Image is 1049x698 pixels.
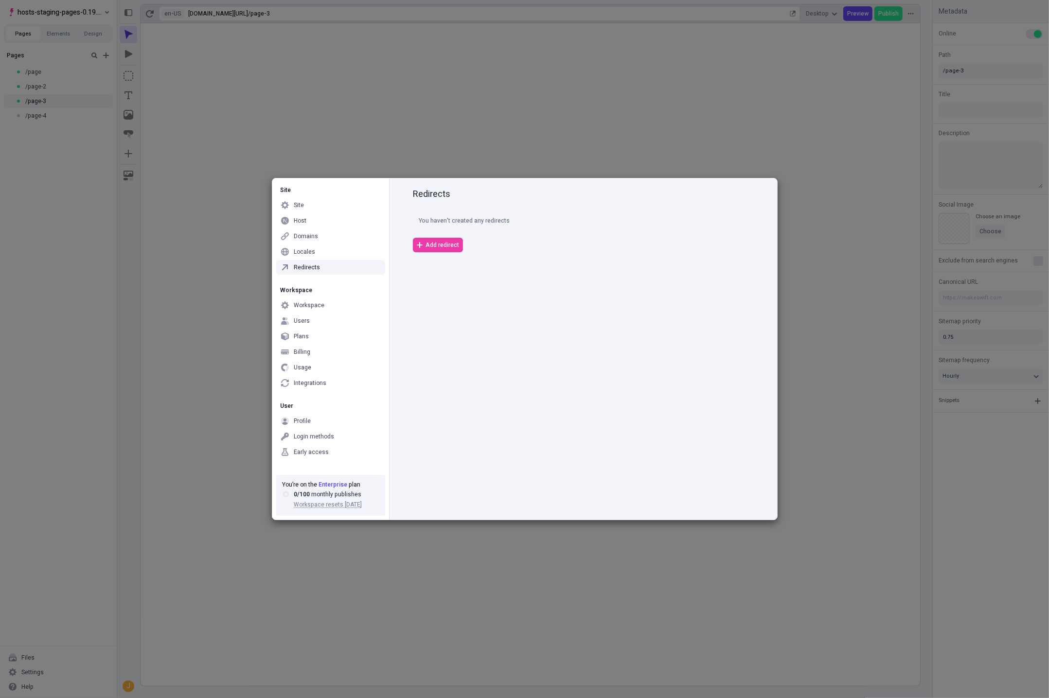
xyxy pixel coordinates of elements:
[294,490,310,499] span: 0 / 100
[319,480,347,489] span: Enterprise
[294,263,320,271] div: Redirects
[294,332,309,340] div: Plans
[294,364,311,371] div: Usage
[294,317,310,325] div: Users
[413,188,754,201] div: Redirects
[276,286,385,294] div: Workspace
[294,379,326,387] div: Integrations
[294,448,329,456] div: Early access
[294,232,318,240] div: Domains
[294,248,315,256] div: Locales
[426,241,459,249] span: Add redirect
[294,348,310,356] div: Billing
[282,481,379,489] div: You’re on the plan
[294,417,311,425] div: Profile
[419,216,510,225] span: You haven't created any redirects
[294,500,362,509] span: Workspace resets [DATE]
[294,217,306,225] div: Host
[311,490,361,499] span: monthly publishes
[294,433,334,440] div: Login methods
[276,402,385,410] div: User
[294,301,324,309] div: Workspace
[276,186,385,194] div: Site
[413,238,463,252] button: Add redirect
[294,201,304,209] div: Site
